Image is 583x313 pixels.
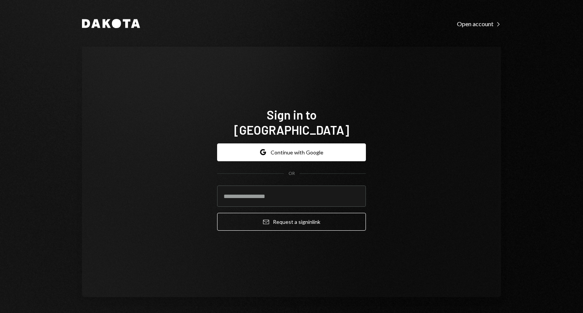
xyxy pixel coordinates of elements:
button: Continue with Google [217,143,366,161]
div: OR [288,170,295,177]
h1: Sign in to [GEOGRAPHIC_DATA] [217,107,366,137]
div: Open account [457,20,501,28]
button: Request a signinlink [217,213,366,231]
a: Open account [457,19,501,28]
